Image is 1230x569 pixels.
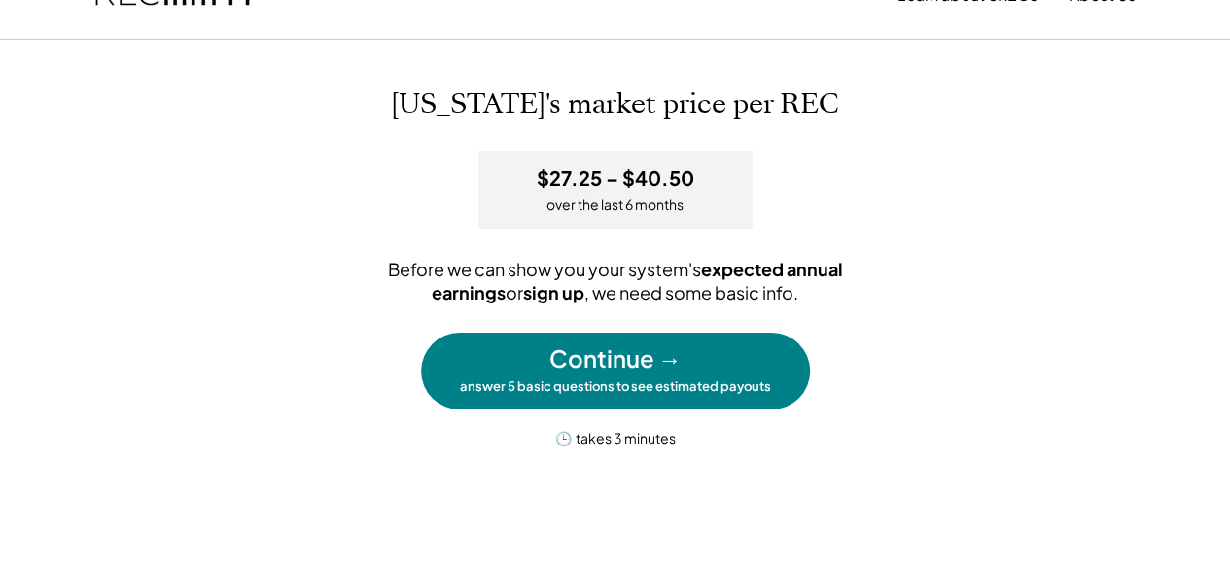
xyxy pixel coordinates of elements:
div: over the last 6 months [546,196,684,215]
div: Before we can show you your system's or , we need some basic info. [324,258,907,303]
h2: [US_STATE]'s market price per REC [197,89,1034,122]
div: answer 5 basic questions to see estimated payouts [460,378,771,395]
strong: expected annual earnings [432,258,846,302]
h3: $27.25 – $40.50 [537,165,694,191]
div: Continue → [549,342,682,375]
strong: sign up [523,281,584,303]
div: 🕒 takes 3 minutes [555,424,676,448]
